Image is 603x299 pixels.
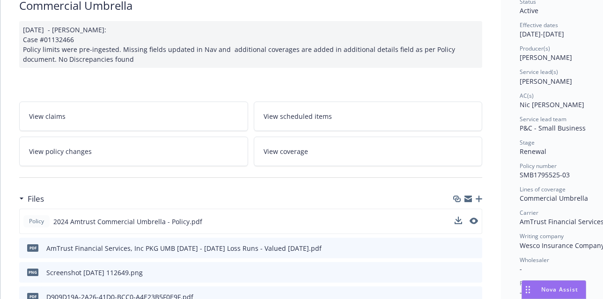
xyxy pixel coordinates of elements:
[53,217,202,226] span: 2024 Amtrust Commercial Umbrella - Policy.pdf
[520,115,566,123] span: Service lead team
[520,185,566,193] span: Lines of coverage
[19,137,248,166] a: View policy changes
[27,269,38,276] span: png
[520,209,538,217] span: Carrier
[455,268,463,277] button: download file
[522,280,586,299] button: Nova Assist
[520,147,546,156] span: Renewal
[520,170,570,179] span: SMB1795525-03
[541,285,578,293] span: Nova Assist
[27,244,38,251] span: pdf
[520,194,588,203] span: Commercial Umbrella
[520,256,549,264] span: Wholesaler
[27,217,46,226] span: Policy
[470,268,478,277] button: preview file
[520,21,558,29] span: Effective dates
[520,139,535,146] span: Stage
[520,232,564,240] span: Writing company
[520,44,550,52] span: Producer(s)
[19,193,44,205] div: Files
[46,268,143,277] div: Screenshot [DATE] 112649.png
[254,137,483,166] a: View coverage
[522,281,534,299] div: Drag to move
[520,53,572,62] span: [PERSON_NAME]
[19,102,248,131] a: View claims
[520,288,522,297] span: -
[455,243,463,253] button: download file
[29,111,66,121] span: View claims
[520,6,538,15] span: Active
[455,217,462,226] button: download file
[520,92,534,100] span: AC(s)
[520,77,572,86] span: [PERSON_NAME]
[520,264,522,273] span: -
[520,68,558,76] span: Service lead(s)
[520,124,586,132] span: P&C - Small Business
[520,162,557,170] span: Policy number
[46,243,322,253] div: AmTrust Financial Services, Inc PKG UMB [DATE] - [DATE] Loss Runs - Valued [DATE].pdf
[470,217,478,226] button: preview file
[264,146,308,156] span: View coverage
[254,102,483,131] a: View scheduled items
[28,193,44,205] h3: Files
[29,146,92,156] span: View policy changes
[470,218,478,224] button: preview file
[19,21,482,68] div: [DATE] - [PERSON_NAME]: Case #01132466 Policy limits were pre-ingested. Missing fields updated in...
[470,243,478,253] button: preview file
[264,111,332,121] span: View scheduled items
[520,100,584,109] span: Nic [PERSON_NAME]
[520,279,580,287] span: Program administrator
[455,217,462,224] button: download file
